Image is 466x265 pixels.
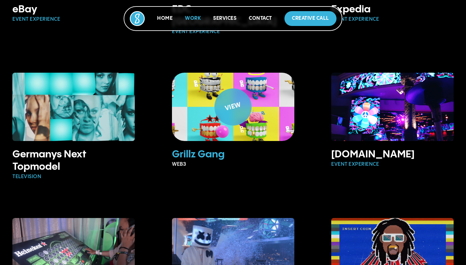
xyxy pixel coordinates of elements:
[331,149,454,161] h3: [DOMAIN_NAME]
[331,161,454,169] p: Event Experience
[172,73,294,168] a: Grillz GangViewGrillz GangWeb3
[331,73,454,168] a: [DOMAIN_NAME]Event Experience
[292,15,329,22] p: Creative Call
[172,149,294,161] h3: Grillz Gang
[130,11,145,26] img: Socialure Logo
[249,16,272,21] a: Contact
[172,161,294,169] p: Web3
[157,16,173,21] a: Home
[12,73,135,141] img: Germany's Next Top Model
[12,73,135,181] a: Germany's Next Top ModelGermanys Next TopmodelTelevision
[213,16,236,21] a: Services
[185,16,201,21] a: Work
[12,149,135,173] h3: Germanys Next Topmodel
[12,173,135,181] p: Television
